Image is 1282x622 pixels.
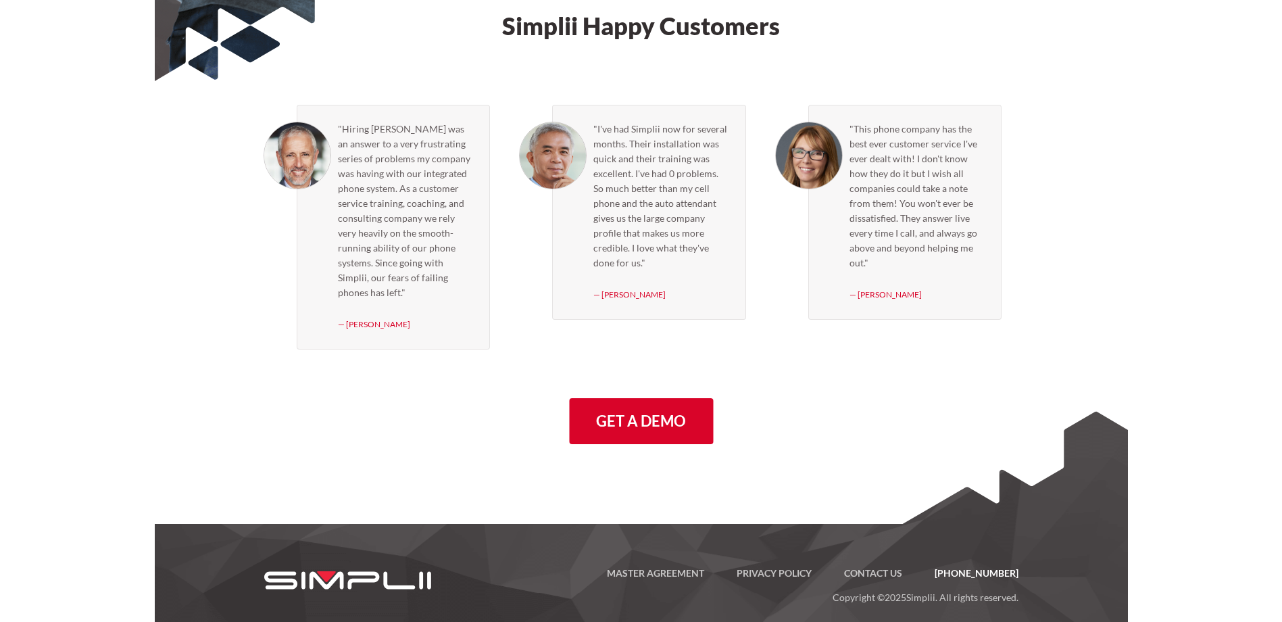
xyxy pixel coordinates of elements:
[593,287,729,303] div: — [PERSON_NAME]
[720,565,828,581] a: Privacy Policy
[569,398,713,444] a: Get a Demo
[338,122,474,300] blockquote: "Hiring [PERSON_NAME] was an answer to a very frustrating series of problems my company was havin...
[252,14,1031,38] h2: Simplii Happy Customers
[849,287,985,303] div: — [PERSON_NAME]
[591,565,720,581] a: Master Agreement
[849,122,985,270] blockquote: "This phone company has the best ever customer service I've ever dealt with! I don't know how the...
[828,565,918,581] a: Contact US
[593,122,729,270] blockquote: "I've had Simplii now for several months. Their installation was quick and their training was exc...
[338,316,474,333] div: — [PERSON_NAME]
[918,565,1018,581] a: [PHONE_NUMBER]
[885,592,906,603] span: 2025
[456,581,1018,606] p: Copyright © Simplii. All rights reserved.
